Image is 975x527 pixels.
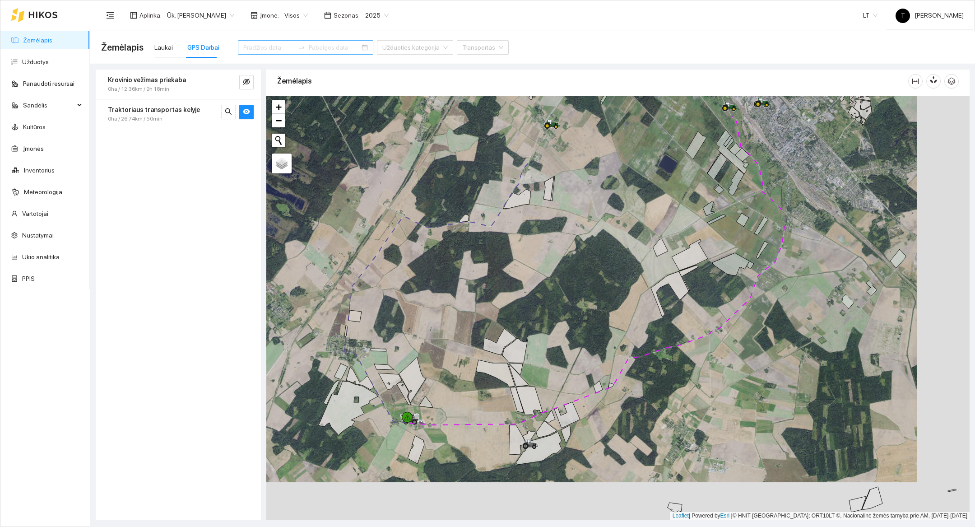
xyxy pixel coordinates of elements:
[298,44,305,51] span: swap-right
[863,9,877,22] span: LT
[130,12,137,19] span: layout
[24,167,55,174] a: Inventorius
[108,85,169,93] span: 0ha / 12.36km / 9h 18min
[243,42,294,52] input: Pradžios data
[239,105,254,119] button: eye
[243,78,250,87] span: eye-invisible
[298,44,305,51] span: to
[22,210,48,217] a: Vartotojai
[22,275,35,282] a: PPIS
[22,58,49,65] a: Užduotys
[260,10,279,20] span: Įmonė :
[272,134,285,147] button: Initiate a new search
[23,123,46,131] a: Kultūros
[731,513,733,519] span: |
[22,232,54,239] a: Nustatymai
[23,80,74,87] a: Panaudoti resursai
[108,76,186,84] strong: Krovinio vežimas priekaba
[139,10,162,20] span: Aplinka :
[909,78,922,85] span: column-width
[225,108,232,117] span: search
[187,42,219,52] div: GPS Darbai
[309,42,360,52] input: Pabaigos data
[96,99,261,129] div: Traktoriaus transportas kelyje0ha / 26.74km / 50minsearcheye
[23,37,52,44] a: Žemėlapis
[324,12,331,19] span: calendar
[720,513,730,519] a: Esri
[334,10,360,20] span: Sezonas :
[908,74,923,89] button: column-width
[23,145,44,152] a: Įmonės
[221,105,236,119] button: search
[23,96,74,114] span: Sandėlis
[24,188,62,196] a: Meteorologija
[277,68,908,94] div: Žemėlapis
[272,100,285,114] a: Zoom in
[284,9,308,22] span: Visos
[108,115,162,123] span: 0ha / 26.74km / 50min
[108,106,200,113] strong: Traktoriaus transportas kelyje
[96,70,261,99] div: Krovinio vežimas priekaba0ha / 12.36km / 9h 18mineye-invisible
[22,253,60,261] a: Ūkio analitika
[272,154,292,173] a: Layers
[106,11,114,19] span: menu-fold
[101,6,119,24] button: menu-fold
[272,114,285,127] a: Zoom out
[276,101,282,112] span: +
[101,40,144,55] span: Žemėlapis
[673,513,689,519] a: Leaflet
[243,108,250,117] span: eye
[276,115,282,126] span: −
[251,12,258,19] span: shop
[239,75,254,89] button: eye-invisible
[901,9,905,23] span: T
[365,9,389,22] span: 2025
[154,42,173,52] div: Laukai
[670,512,970,520] div: | Powered by © HNIT-[GEOGRAPHIC_DATA]; ORT10LT ©, Nacionalinė žemės tarnyba prie AM, [DATE]-[DATE]
[167,9,234,22] span: Ūk. Sigitas Krivickas
[896,12,964,19] span: [PERSON_NAME]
